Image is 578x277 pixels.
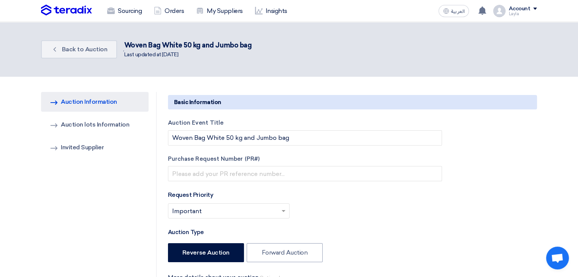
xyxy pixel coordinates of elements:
label: Auction Event Title [168,119,442,127]
input: Write a title for your auction [168,130,442,146]
span: العربية [451,9,464,14]
label: Request Priority [168,190,213,199]
div: Last updated at [DATE] [124,51,252,59]
div: Account [508,6,530,12]
a: My Suppliers [190,3,249,19]
div: . [41,37,537,62]
a: Back to Auction [41,40,117,59]
label: Forward Auction [247,243,323,262]
span: Back to Auction [62,46,108,53]
input: Please add your PR reference number... [168,166,442,181]
label: Reverse Auction [168,243,244,262]
a: Insights [249,3,293,19]
a: Invited Supplier [41,138,149,157]
a: Orders [148,3,190,19]
a: Sourcing [101,3,148,19]
div: Woven Bag White 50 kg and Jumbo bag [124,40,252,51]
h5: Basic Information [168,95,537,109]
img: Teradix logo [41,5,92,16]
div: Open chat [546,247,569,269]
a: Auction Information [41,92,149,112]
div: Auction Type [168,229,203,236]
img: profile_test.png [493,5,505,17]
div: Layla [508,12,537,16]
button: العربية [439,5,469,17]
a: Auction lots Information [41,115,149,135]
label: Purchase Request Number (PR#) [168,155,442,163]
